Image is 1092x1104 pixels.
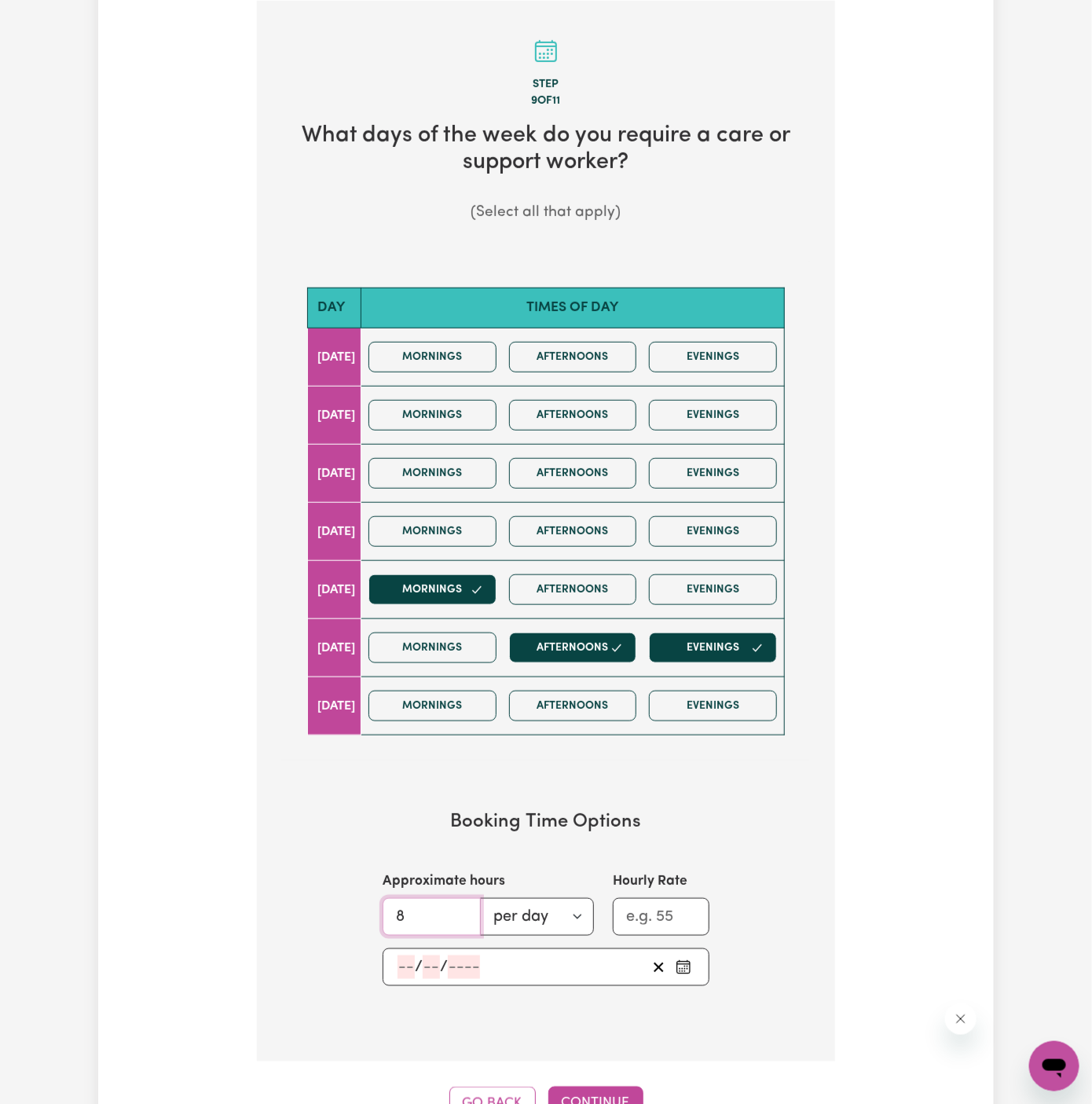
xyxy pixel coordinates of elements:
[649,342,777,372] button: Evenings
[368,633,497,663] button: Mornings
[308,288,361,328] th: Day
[368,574,497,605] button: Mornings
[509,574,637,605] button: Afternoons
[308,503,361,561] td: [DATE]
[1029,1041,1079,1091] iframe: Button to launch messaging window
[509,458,637,489] button: Afternoons
[647,955,671,979] button: Clear start date
[649,633,777,663] button: Evenings
[649,400,777,431] button: Evenings
[368,342,497,372] button: Mornings
[368,400,497,431] button: Mornings
[282,123,810,177] h2: What days of the week do you require a care or support worker?
[415,959,423,976] span: /
[308,561,361,619] td: [DATE]
[945,1003,977,1035] iframe: Close message
[509,633,637,663] button: Afternoons
[9,11,95,24] span: Need any help?
[613,898,709,936] input: e.g. 55
[509,691,637,721] button: Afternoons
[398,955,415,979] input: --
[307,811,785,834] h3: Booking Time Options
[282,202,810,225] p: (Select all that apply)
[368,691,497,721] button: Mornings
[509,400,637,431] button: Afternoons
[649,691,777,721] button: Evenings
[361,288,785,328] th: Times of day
[649,516,777,547] button: Evenings
[308,677,361,735] td: [DATE]
[440,959,448,976] span: /
[649,574,777,605] button: Evenings
[649,458,777,489] button: Evenings
[383,871,505,892] label: Approximate hours
[282,93,810,110] div: 9 of 11
[509,516,637,547] button: Afternoons
[308,387,361,445] td: [DATE]
[448,955,480,979] input: ----
[368,516,497,547] button: Mornings
[509,342,637,372] button: Afternoons
[368,458,497,489] button: Mornings
[282,76,810,94] div: Step
[308,328,361,387] td: [DATE]
[383,898,481,936] input: e.g. 2.5
[613,871,687,892] label: Hourly Rate
[308,619,361,677] td: [DATE]
[308,445,361,503] td: [DATE]
[423,955,440,979] input: --
[671,955,696,979] button: Pick an approximate start date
